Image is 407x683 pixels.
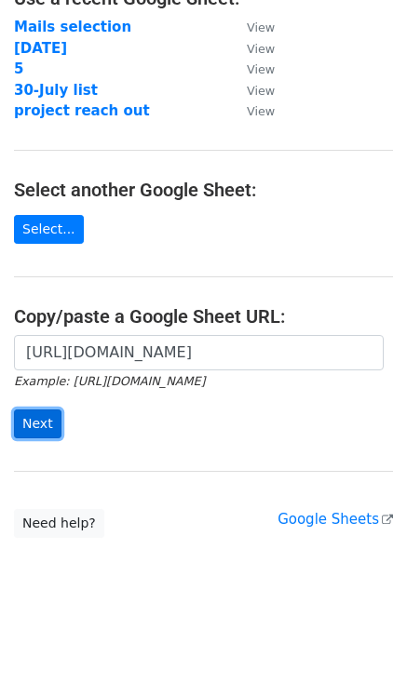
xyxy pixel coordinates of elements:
[14,19,131,35] a: Mails selection
[14,215,84,244] a: Select...
[228,82,275,99] a: View
[14,60,23,77] a: 5
[314,594,407,683] iframe: Chat Widget
[14,102,150,119] a: project reach out
[14,409,61,438] input: Next
[14,335,384,370] input: Paste your Google Sheet URL here
[247,84,275,98] small: View
[228,19,275,35] a: View
[278,511,393,528] a: Google Sheets
[247,104,275,118] small: View
[14,509,104,538] a: Need help?
[228,102,275,119] a: View
[247,42,275,56] small: View
[228,60,275,77] a: View
[247,20,275,34] small: View
[14,305,393,328] h4: Copy/paste a Google Sheet URL:
[14,179,393,201] h4: Select another Google Sheet:
[247,62,275,76] small: View
[14,40,67,57] a: [DATE]
[228,40,275,57] a: View
[14,82,98,99] a: 30-July list
[14,374,205,388] small: Example: [URL][DOMAIN_NAME]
